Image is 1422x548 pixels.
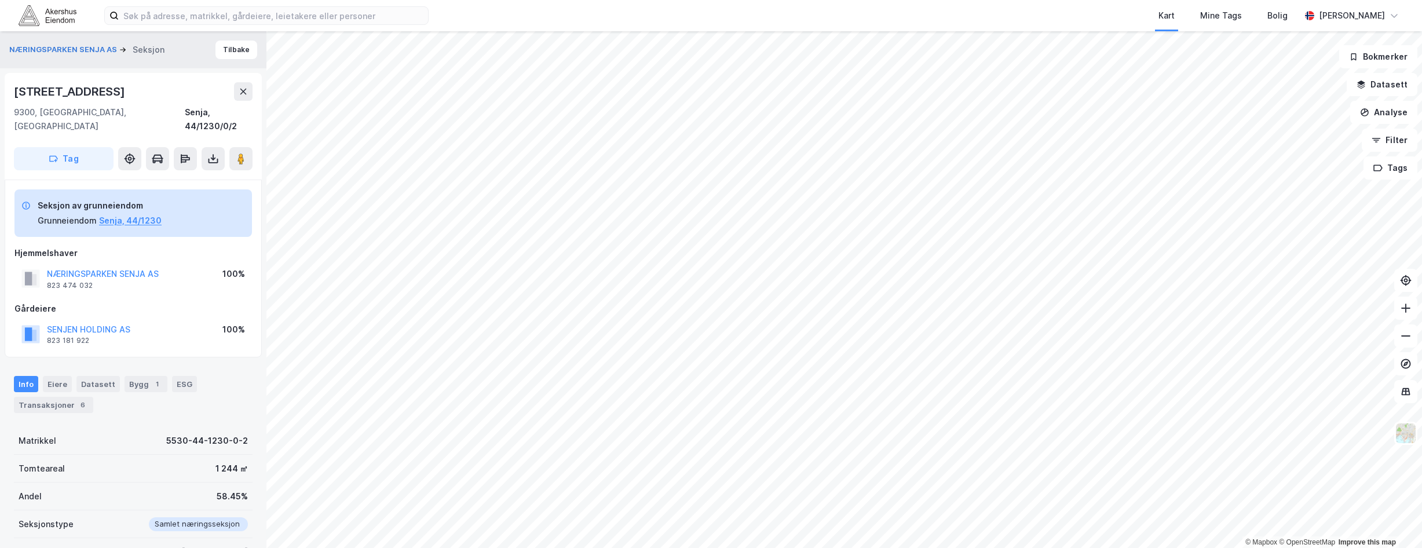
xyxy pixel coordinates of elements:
[14,376,38,392] div: Info
[1339,45,1417,68] button: Bokmerker
[14,105,185,133] div: 9300, [GEOGRAPHIC_DATA], [GEOGRAPHIC_DATA]
[1364,492,1422,548] iframe: Chat Widget
[9,44,119,56] button: NÆRINGSPARKEN SENJA AS
[19,517,74,531] div: Seksjonstype
[14,397,93,413] div: Transaksjoner
[222,323,245,337] div: 100%
[99,214,162,228] button: Senja, 44/1230
[215,41,257,59] button: Tilbake
[119,7,428,24] input: Søk på adresse, matrikkel, gårdeiere, leietakere eller personer
[77,399,89,411] div: 6
[1319,9,1385,23] div: [PERSON_NAME]
[166,434,248,448] div: 5530-44-1230-0-2
[76,376,120,392] div: Datasett
[125,376,167,392] div: Bygg
[47,281,93,290] div: 823 474 032
[1200,9,1242,23] div: Mine Tags
[1362,129,1417,152] button: Filter
[14,147,114,170] button: Tag
[14,82,127,101] div: [STREET_ADDRESS]
[1339,538,1396,546] a: Improve this map
[151,378,163,390] div: 1
[38,214,97,228] div: Grunneiendom
[222,267,245,281] div: 100%
[1347,73,1417,96] button: Datasett
[14,246,252,260] div: Hjemmelshaver
[14,302,252,316] div: Gårdeiere
[1158,9,1175,23] div: Kart
[1267,9,1288,23] div: Bolig
[19,434,56,448] div: Matrikkel
[19,462,65,476] div: Tomteareal
[19,489,42,503] div: Andel
[133,43,165,57] div: Seksjon
[185,105,253,133] div: Senja, 44/1230/0/2
[38,199,162,213] div: Seksjon av grunneiendom
[217,489,248,503] div: 58.45%
[1279,538,1335,546] a: OpenStreetMap
[47,336,89,345] div: 823 181 922
[1245,538,1277,546] a: Mapbox
[172,376,197,392] div: ESG
[1364,492,1422,548] div: Kontrollprogram for chat
[1363,156,1417,180] button: Tags
[215,462,248,476] div: 1 244 ㎡
[1395,422,1417,444] img: Z
[1350,101,1417,124] button: Analyse
[19,5,76,25] img: akershus-eiendom-logo.9091f326c980b4bce74ccdd9f866810c.svg
[43,376,72,392] div: Eiere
